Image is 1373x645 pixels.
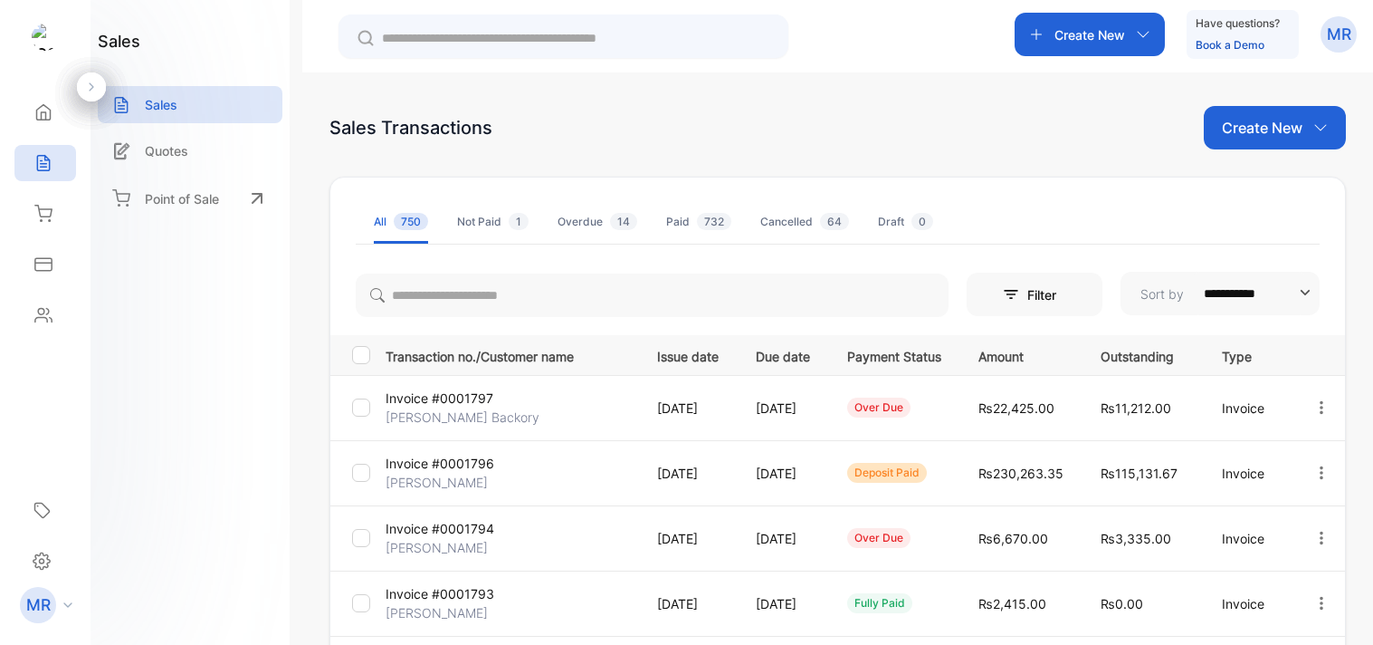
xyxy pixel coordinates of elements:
p: Outstanding [1101,343,1185,366]
p: Issue date [657,343,719,366]
div: fully paid [847,593,912,613]
button: Create New [1204,106,1346,149]
span: 14 [610,213,637,230]
p: [DATE] [756,529,810,548]
p: Invoice [1222,399,1275,418]
p: [DATE] [756,399,810,418]
p: Point of Sale [145,189,219,208]
p: [PERSON_NAME] [386,538,488,557]
p: Due date [756,343,810,366]
p: [PERSON_NAME] [386,473,488,492]
span: 1 [509,213,529,230]
p: [DATE] [657,529,719,548]
div: over due [847,398,911,418]
p: Invoice #0001797 [386,389,493,408]
p: Amount [978,343,1063,366]
p: Quotes [145,141,188,160]
iframe: LiveChat chat widget [1297,569,1373,645]
div: Draft [878,214,933,230]
span: ₨11,212.00 [1101,400,1171,416]
span: ₨6,670.00 [978,531,1048,546]
p: [PERSON_NAME] [386,603,488,622]
span: ₨230,263.35 [978,466,1063,481]
p: MR [26,593,51,617]
span: 732 [697,213,731,230]
p: [DATE] [756,594,810,613]
p: Type [1222,343,1275,366]
p: Transaction no./Customer name [386,343,634,366]
div: Sales Transactions [329,114,492,141]
span: 0 [911,213,933,230]
p: Sort by [1140,284,1184,303]
div: Paid [666,214,731,230]
button: Filter [967,273,1102,316]
div: All [374,214,428,230]
p: Payment Status [847,343,941,366]
button: MR [1321,13,1357,56]
p: [DATE] [756,464,810,483]
div: Not Paid [457,214,529,230]
img: logo [32,24,59,51]
div: Cancelled [760,214,849,230]
div: deposit paid [847,463,927,483]
p: Invoice [1222,594,1275,613]
p: Invoice #0001793 [386,584,494,603]
p: Create New [1054,25,1125,44]
p: Filter [1027,285,1067,304]
p: Invoice #0001794 [386,519,494,538]
button: Sort by [1120,272,1320,315]
p: Create New [1222,117,1302,139]
span: ₨2,415.00 [978,596,1046,611]
p: [DATE] [657,594,719,613]
span: 750 [394,213,428,230]
span: ₨0.00 [1101,596,1143,611]
p: [DATE] [657,399,719,418]
div: over due [847,528,911,548]
h1: sales [98,29,140,53]
p: Have questions? [1196,14,1280,33]
p: MR [1327,23,1351,46]
span: ₨115,131.67 [1101,466,1178,481]
a: Book a Demo [1196,38,1264,52]
span: 64 [820,213,849,230]
p: [DATE] [657,464,719,483]
p: Sales [145,95,177,114]
p: Invoice [1222,529,1275,548]
button: Create New [1015,13,1165,56]
p: [PERSON_NAME] Backory [386,408,539,427]
a: Quotes [98,132,282,169]
a: Sales [98,86,282,123]
span: ₨3,335.00 [1101,531,1171,546]
p: Invoice #0001796 [386,454,494,473]
span: ₨22,425.00 [978,400,1054,416]
p: Invoice [1222,464,1275,483]
a: Point of Sale [98,178,282,218]
div: Overdue [558,214,637,230]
